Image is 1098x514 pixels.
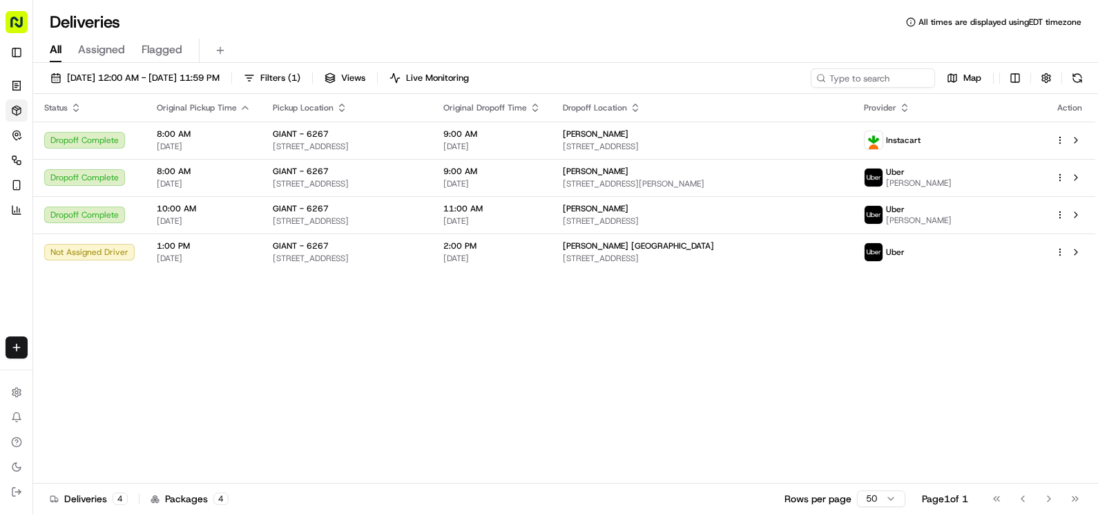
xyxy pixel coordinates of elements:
span: [PERSON_NAME] [GEOGRAPHIC_DATA] [563,240,714,251]
h1: Deliveries [50,11,120,33]
button: Filters(1) [238,68,307,88]
span: ( 1 ) [288,72,300,84]
span: [PERSON_NAME] [563,166,628,177]
span: 1:00 PM [157,240,251,251]
span: [PERSON_NAME] [563,128,628,140]
span: [DATE] [157,253,251,264]
span: Instacart [886,135,921,146]
span: [STREET_ADDRESS] [563,141,842,152]
span: [PERSON_NAME] [563,203,628,214]
span: 11:00 AM [443,203,541,214]
span: All times are displayed using EDT timezone [918,17,1081,28]
span: Uber [886,247,905,258]
span: Provider [864,102,896,113]
span: [DATE] [443,141,541,152]
button: Map [941,68,988,88]
span: [STREET_ADDRESS] [273,253,421,264]
span: [PERSON_NAME] [886,215,952,226]
span: Assigned [78,41,125,58]
span: 10:00 AM [157,203,251,214]
span: GIANT - 6267 [273,128,329,140]
span: [DATE] [443,253,541,264]
span: Pickup Location [273,102,334,113]
button: [DATE] 12:00 AM - [DATE] 11:59 PM [44,68,226,88]
div: Deliveries [50,492,128,506]
span: [STREET_ADDRESS] [273,178,421,189]
span: 9:00 AM [443,128,541,140]
span: [DATE] [443,216,541,227]
span: Views [341,72,365,84]
img: profile_uber_ahold_partner.png [865,169,883,187]
span: 8:00 AM [157,166,251,177]
span: [STREET_ADDRESS][PERSON_NAME] [563,178,842,189]
span: 8:00 AM [157,128,251,140]
div: Packages [151,492,229,506]
span: 2:00 PM [443,240,541,251]
span: [PERSON_NAME] [886,178,952,189]
span: Original Pickup Time [157,102,237,113]
span: GIANT - 6267 [273,240,329,251]
span: All [50,41,61,58]
span: 9:00 AM [443,166,541,177]
span: GIANT - 6267 [273,166,329,177]
button: Views [318,68,372,88]
img: profile_uber_ahold_partner.png [865,206,883,224]
img: profile_instacart_ahold_partner.png [865,131,883,149]
button: Live Monitoring [383,68,475,88]
span: Live Monitoring [406,72,469,84]
span: Uber [886,166,905,178]
span: GIANT - 6267 [273,203,329,214]
span: [DATE] [157,178,251,189]
span: Filters [260,72,300,84]
span: Status [44,102,68,113]
span: [STREET_ADDRESS] [563,216,842,227]
span: [STREET_ADDRESS] [273,141,421,152]
span: Original Dropoff Time [443,102,527,113]
div: 4 [113,493,128,505]
button: Refresh [1068,68,1087,88]
span: [DATE] [157,216,251,227]
span: [DATE] [443,178,541,189]
span: [STREET_ADDRESS] [273,216,421,227]
div: Action [1055,102,1084,113]
span: Uber [886,204,905,215]
img: profile_uber_ahold_partner.png [865,243,883,261]
span: Dropoff Location [563,102,627,113]
span: Map [963,72,981,84]
span: [DATE] [157,141,251,152]
div: Page 1 of 1 [922,492,968,506]
span: [STREET_ADDRESS] [563,253,842,264]
input: Type to search [811,68,935,88]
div: 4 [213,493,229,505]
p: Rows per page [784,492,851,506]
span: Flagged [142,41,182,58]
span: [DATE] 12:00 AM - [DATE] 11:59 PM [67,72,220,84]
